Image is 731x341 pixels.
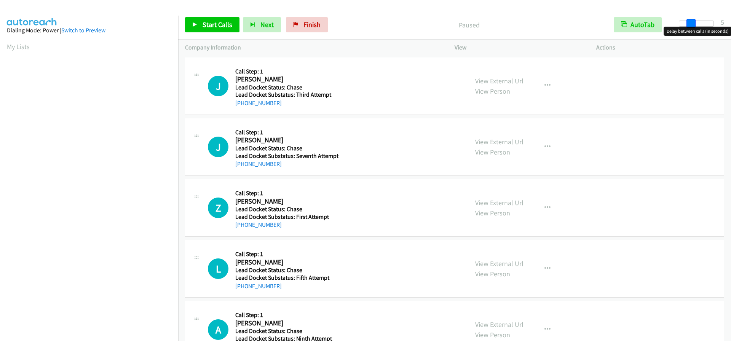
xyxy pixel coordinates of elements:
p: Paused [338,20,600,30]
h2: [PERSON_NAME] [235,75,337,84]
h5: Lead Docket Substatus: First Attempt [235,213,337,221]
a: View External Url [475,259,524,268]
div: The call is yet to be attempted [208,137,228,157]
div: The call is yet to be attempted [208,76,228,96]
h5: Call Step: 1 [235,250,337,258]
h5: Lead Docket Substatus: Seventh Attempt [235,152,338,160]
h5: Lead Docket Status: Chase [235,84,337,91]
h5: Call Step: 1 [235,68,337,75]
a: View Person [475,330,510,339]
div: 5 [721,17,724,27]
h2: [PERSON_NAME] [235,319,337,328]
h5: Lead Docket Status: Chase [235,206,337,213]
h2: [PERSON_NAME] [235,197,337,206]
a: [PHONE_NUMBER] [235,282,282,290]
h1: A [208,319,228,340]
h5: Lead Docket Status: Chase [235,145,338,152]
a: View Person [475,148,510,156]
h1: J [208,137,228,157]
div: The call is yet to be attempted [208,258,228,279]
h5: Lead Docket Substatus: Fifth Attempt [235,274,337,282]
a: My Lists [7,42,30,51]
a: View Person [475,209,510,217]
a: Finish [286,17,328,32]
span: Start Calls [203,20,232,29]
a: View Person [475,87,510,96]
span: Finish [303,20,321,29]
a: View External Url [475,137,524,146]
span: Next [260,20,274,29]
button: AutoTab [614,17,662,32]
a: [PHONE_NUMBER] [235,160,282,167]
h2: [PERSON_NAME] [235,136,337,145]
a: View External Url [475,198,524,207]
p: View [455,43,583,52]
h1: L [208,258,228,279]
button: Next [243,17,281,32]
a: Start Calls [185,17,239,32]
a: Switch to Preview [61,27,105,34]
a: View External Url [475,320,524,329]
h2: [PERSON_NAME] [235,258,337,267]
p: Actions [596,43,724,52]
a: View Person [475,269,510,278]
a: [PHONE_NUMBER] [235,99,282,107]
div: Dialing Mode: Power | [7,26,171,35]
h5: Lead Docket Substatus: Third Attempt [235,91,337,99]
h5: Call Step: 1 [235,190,337,197]
h1: Z [208,198,228,218]
h5: Call Step: 1 [235,129,338,136]
div: The call is yet to be attempted [208,319,228,340]
a: View External Url [475,76,524,85]
a: [PHONE_NUMBER] [235,221,282,228]
h1: J [208,76,228,96]
div: The call is yet to be attempted [208,198,228,218]
h5: Lead Docket Status: Chase [235,266,337,274]
h5: Lead Docket Status: Chase [235,327,337,335]
h5: Call Step: 1 [235,311,337,319]
p: Company Information [185,43,441,52]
